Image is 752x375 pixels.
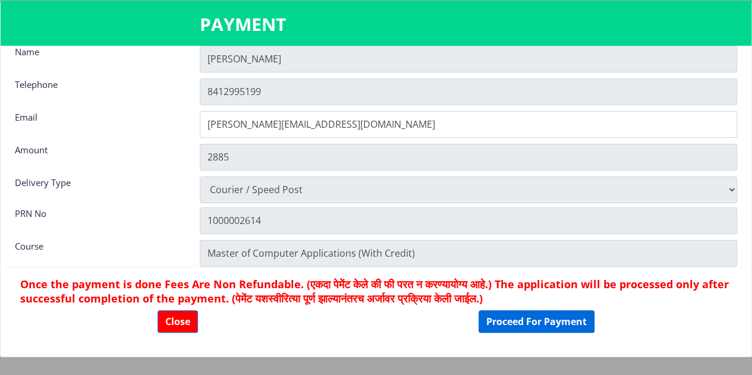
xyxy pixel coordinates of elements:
[200,78,737,105] input: Telephone
[158,310,198,333] button: Close
[6,78,191,102] div: Telephone
[6,207,191,231] div: PRN No
[200,111,737,138] input: Email
[6,177,191,200] div: Delivery Type
[6,240,191,264] div: Course
[6,111,191,135] div: Email
[200,144,737,171] input: Amount
[200,207,737,234] input: Zipcode
[6,46,191,70] div: Name
[479,310,594,333] button: Proceed For Payment
[6,144,191,168] div: Amount
[200,240,737,267] input: Zipcode
[20,277,732,305] h6: Once the payment is done Fees Are Non Refundable. (एकदा पेमेंट केले की फी परत न करण्यायोग्य आहे.)...
[200,46,737,73] input: Name
[200,12,552,36] h3: PAYMENT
